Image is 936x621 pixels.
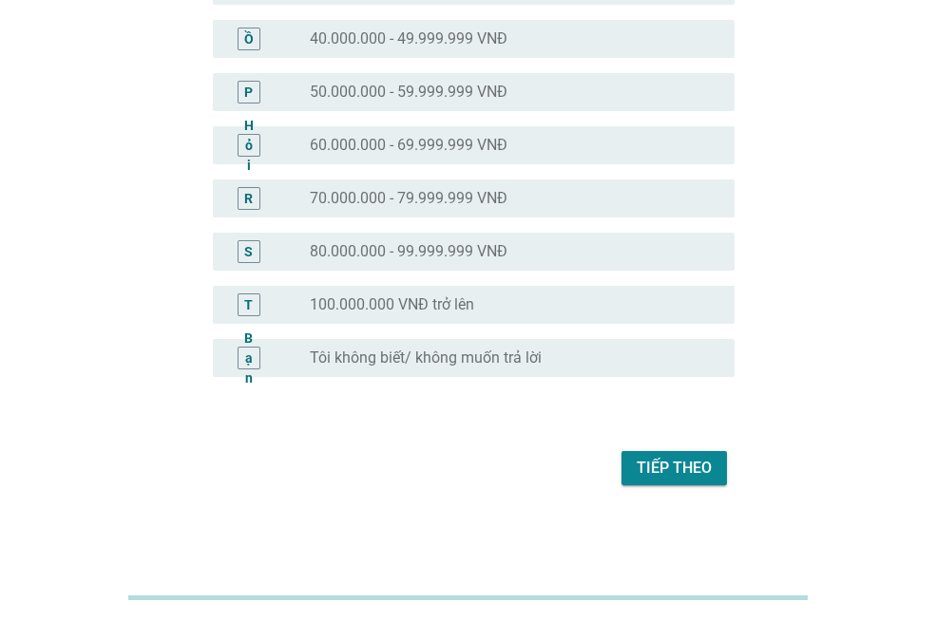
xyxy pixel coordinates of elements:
[310,348,542,367] font: Tôi không biết/ không muốn trả lời
[637,459,712,477] font: Tiếp theo
[244,30,254,46] font: Ồ
[244,296,253,311] font: T
[310,295,474,313] font: 100.000.000 VNĐ trở lên
[244,329,253,385] font: Bạn
[310,136,507,154] font: 60.000.000 - 69.999.999 VNĐ
[310,83,507,101] font: 50.000.000 - 59.999.999 VNĐ
[244,117,254,172] font: Hỏi
[310,189,507,207] font: 70.000.000 - 79.999.999 VNĐ
[621,451,727,485] button: Tiếp theo
[310,29,507,47] font: 40.000.000 - 49.999.999 VNĐ
[244,84,253,99] font: P
[310,242,507,260] font: 80.000.000 - 99.999.999 VNĐ
[244,190,253,205] font: R
[244,243,253,258] font: S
